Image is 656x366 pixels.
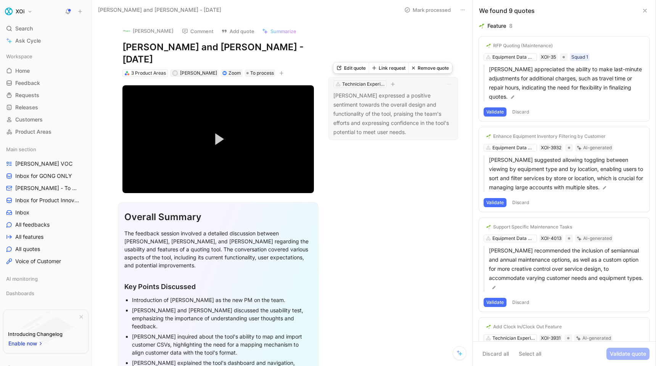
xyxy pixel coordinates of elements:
a: All feedbacks [3,219,88,230]
img: bg-BLZuj68n.svg [10,310,82,349]
span: Inbox [15,209,29,216]
span: Inbox for GONG ONLY [15,172,72,180]
button: Edit quote [333,63,369,74]
button: Validate [484,198,506,207]
div: To process [245,69,275,77]
div: G [173,71,177,75]
div: Workspace [3,51,88,62]
span: Releases [15,104,38,111]
button: Discard [510,298,532,307]
img: 🌱 [479,23,484,29]
span: Dashboards [6,289,34,297]
a: Voice of Customer [3,256,88,267]
a: All quotes [3,243,88,255]
div: Support Specific Maintenance Tasks [493,224,572,230]
div: AI monitoring [3,273,88,284]
div: 8 [509,21,513,30]
img: 🌱 [486,43,491,48]
div: The feedback session involved a detailed discussion between [PERSON_NAME], [PERSON_NAME], and [PE... [124,229,312,269]
span: AI monitoring [6,275,38,283]
span: [PERSON_NAME] [180,70,217,76]
img: 🌱 [486,225,491,229]
img: pen.svg [602,185,607,190]
a: All features [3,231,88,243]
button: 🌱Add Clock In/Clock Out Feature [484,322,564,331]
div: 3 Product Areas [131,69,166,77]
div: Feature [487,21,506,30]
span: Ask Cycle [15,36,41,45]
div: Introduction of [PERSON_NAME] as the new PM on the team. [132,296,312,304]
span: [PERSON_NAME] - To Process [15,184,79,192]
a: Releases [3,102,88,113]
span: All feedbacks [15,221,50,229]
span: Summarize [270,28,296,35]
img: 🌱 [486,324,491,329]
div: Add Clock In/Clock Out Feature [493,324,562,330]
span: Enable now [8,339,38,348]
span: Feedback [15,79,40,87]
span: Requests [15,91,39,99]
button: logo[PERSON_NAME] [119,25,177,37]
button: Play Video [204,125,232,153]
a: Inbox for GONG ONLY [3,170,88,182]
img: pen.svg [510,94,515,100]
div: AI monitoring [3,273,88,287]
div: Technician Experience & Interface [342,80,385,88]
div: Dashboards [3,288,88,301]
button: 🌱RFP Quoting (Maintenance) [484,41,556,50]
div: Zoom [228,69,241,77]
button: Enable now [8,339,44,348]
button: XOiXOi [3,6,34,17]
span: Product Areas [15,128,51,136]
button: Select all [515,348,545,360]
p: [PERSON_NAME] suggested allowing toggling between viewing by equipment type and by location, enab... [489,155,645,192]
span: Search [15,24,33,33]
p: [PERSON_NAME] expressed a positive sentiment towards the overall design and functionality of the ... [333,91,453,137]
a: Feedback [3,77,88,89]
button: Link request [369,63,408,74]
button: Validate [484,298,506,307]
a: [PERSON_NAME] VOC [3,158,88,169]
a: [PERSON_NAME] - To Process [3,182,88,194]
div: [PERSON_NAME] and [PERSON_NAME] discussed the usability test, emphasizing the importance of under... [132,306,312,330]
a: Inbox for Product Innovation Product Area [3,195,88,206]
span: [PERSON_NAME] and [PERSON_NAME] - [DATE] [98,5,221,14]
button: Remove quote [408,63,452,74]
p: [PERSON_NAME] recommended the inclusion of semiannual and annual maintenance options, as well as ... [489,246,645,292]
div: Search [3,23,88,34]
div: Enhance Equipment Inventory Filtering by Customer [493,133,606,139]
div: Dashboards [3,288,88,299]
span: To process [250,69,274,77]
a: Customers [3,114,88,125]
h1: [PERSON_NAME] and [PERSON_NAME] - [DATE] [122,41,314,66]
button: Discard all [479,348,512,360]
div: Introducing Changelog [8,329,63,339]
a: Inbox [3,207,88,218]
div: Main section [3,144,88,155]
span: Voice of Customer [15,257,61,265]
div: Video Player [122,85,314,193]
img: pen.svg [491,285,497,290]
div: Main section[PERSON_NAME] VOCInbox for GONG ONLY[PERSON_NAME] - To ProcessInbox for Product Innov... [3,144,88,267]
button: Validate [484,107,506,117]
button: Summarize [259,26,300,37]
span: Workspace [6,53,32,60]
img: 🌱 [486,134,491,139]
div: RFP Quoting (Maintenance) [493,43,553,49]
img: XOi [5,8,13,15]
button: Add quote [218,26,258,37]
p: [PERSON_NAME] appreciated the ability to make last-minute adjustments for additional charges, suc... [489,65,645,101]
button: Mark processed [401,5,454,15]
button: Discard [510,198,532,207]
span: Main section [6,145,36,153]
div: Overall Summary [124,210,312,224]
button: Discard [510,107,532,117]
span: Customers [15,116,43,123]
img: logo [123,27,130,35]
button: Comment [178,26,217,37]
a: Product Areas [3,126,88,137]
button: Validate quote [606,348,650,360]
span: All quotes [15,245,40,253]
a: Ask Cycle [3,35,88,46]
span: [PERSON_NAME] VOC [15,160,72,168]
